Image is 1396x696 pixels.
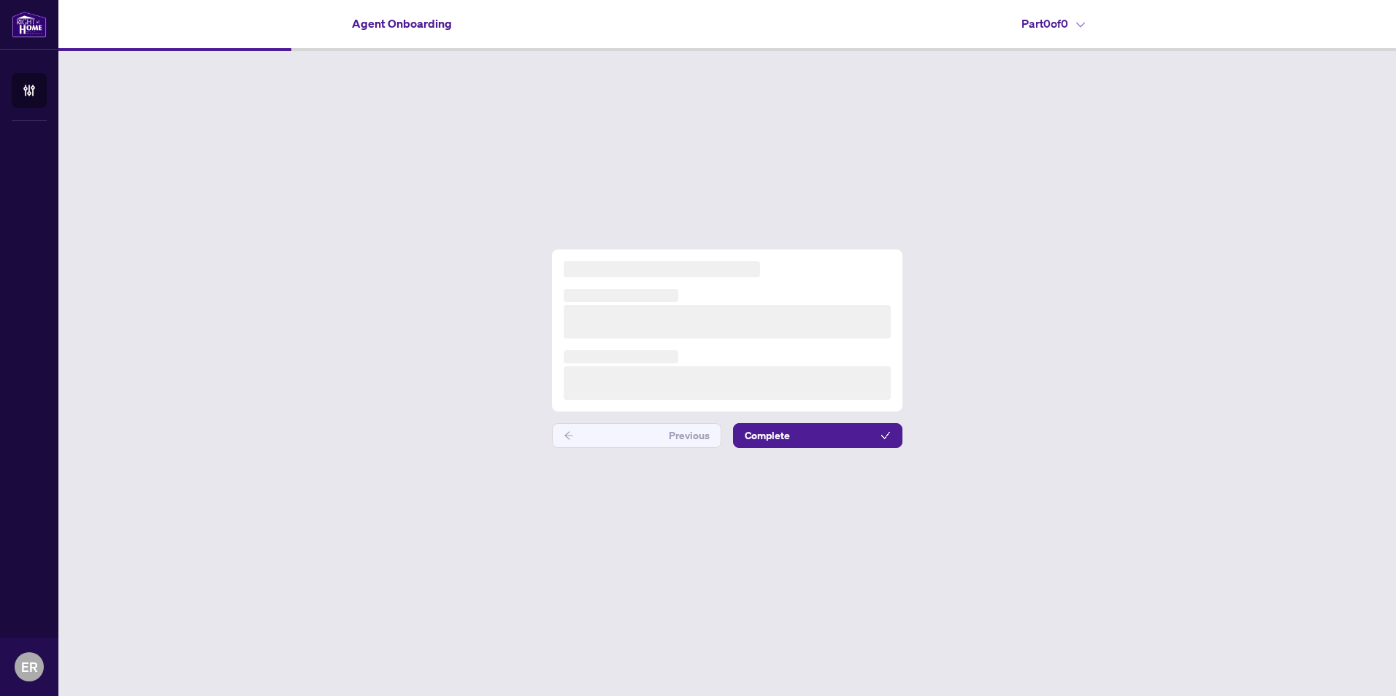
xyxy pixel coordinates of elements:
button: Previous [552,423,721,448]
span: check [881,430,891,441]
h4: Part 0 of 0 [1021,15,1085,32]
h4: Agent Onboarding [352,15,452,32]
span: ER [21,657,38,677]
button: Open asap [1338,645,1381,689]
button: Complete [733,423,902,448]
span: Complete [745,424,790,447]
img: logo [12,11,47,38]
